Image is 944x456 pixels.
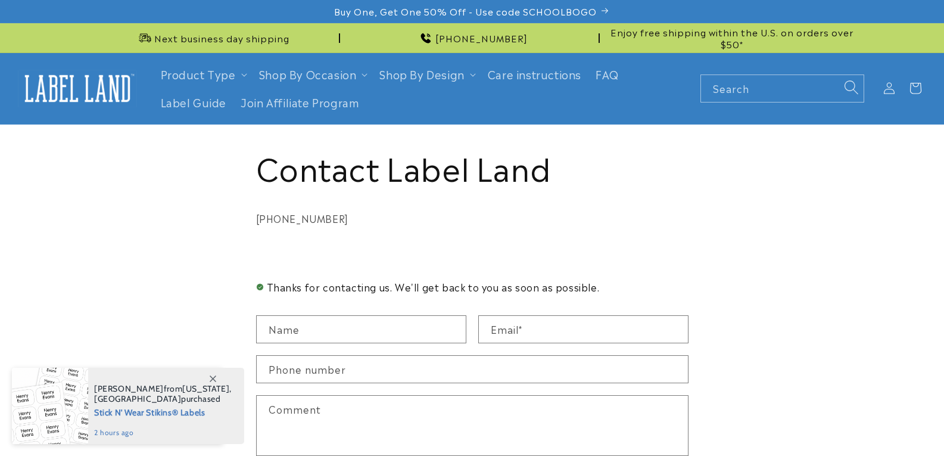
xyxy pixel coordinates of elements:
[14,66,142,111] a: Label Land
[256,282,688,291] h2: Thanks for contacting us. We'll get back to you as soon as possible.
[94,384,232,404] span: from , purchased
[94,383,164,394] span: [PERSON_NAME]
[154,60,252,88] summary: Product Type
[488,67,581,81] span: Care instructions
[596,67,619,81] span: FAQ
[94,393,181,404] span: [GEOGRAPHIC_DATA]
[85,23,340,52] div: Announcement
[256,146,688,187] h1: Contact Label Land
[481,60,588,88] a: Care instructions
[252,60,373,88] summary: Shop By Occasion
[154,32,289,44] span: Next business day shipping
[435,32,528,44] span: [PHONE_NUMBER]
[161,66,236,82] a: Product Type
[161,95,227,109] span: Label Guide
[334,5,597,17] span: Buy One, Get One 50% Off - Use code SCHOOLBOGO
[233,88,366,116] a: Join Affiliate Program
[345,23,600,52] div: Announcement
[379,66,464,82] a: Shop By Design
[259,67,357,81] span: Shop By Occasion
[588,60,626,88] a: FAQ
[838,75,864,101] button: Search
[241,95,359,109] span: Join Affiliate Program
[372,60,480,88] summary: Shop By Design
[605,26,859,49] span: Enjoy free shipping within the U.S. on orders over $50*
[18,70,137,107] img: Label Land
[605,23,859,52] div: Announcement
[182,383,229,394] span: [US_STATE]
[94,427,232,438] span: 2 hours ago
[94,404,232,419] span: Stick N' Wear Stikins® Labels
[154,88,234,116] a: Label Guide
[256,210,688,227] div: [PHONE_NUMBER]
